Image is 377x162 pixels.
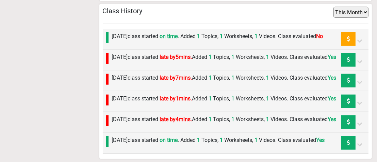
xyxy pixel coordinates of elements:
[266,54,269,60] span: 1
[232,95,235,102] span: 1
[328,95,337,102] span: Yes
[316,137,325,143] span: Yes
[112,32,323,40] label: [DATE] class started . Added Topics, Worksheets, Videos. Class evaluated
[160,75,192,81] span: late by 7 mins.
[208,95,212,102] span: 1
[197,137,200,143] span: 1
[316,33,323,39] span: No
[328,116,337,123] span: Yes
[112,115,337,124] label: [DATE] class started Added Topics, Worksheets, Videos. Class evaluated
[232,54,235,60] span: 1
[208,75,212,81] span: 1
[220,137,223,143] span: 1
[328,54,337,60] span: Yes
[160,54,192,60] span: late by 5 mins.
[266,95,269,102] span: 1
[112,74,337,82] label: [DATE] class started Added Topics, Worksheets, Videos. Class evaluated
[232,75,235,81] span: 1
[266,75,269,81] span: 1
[255,137,258,143] span: 1
[103,7,143,15] h5: Class History
[112,95,337,103] label: [DATE] class started Added Topics, Worksheets, Videos. Class evaluated
[160,116,192,123] span: late by 4 mins.
[160,137,178,143] span: on time
[208,116,212,123] span: 1
[160,95,192,102] span: late by 1 mins.
[255,33,258,39] span: 1
[328,75,337,81] span: Yes
[112,53,337,61] label: [DATE] class started Added Topics, Worksheets, Videos. Class evaluated
[232,116,235,123] span: 1
[220,33,223,39] span: 1
[208,54,212,60] span: 1
[197,33,200,39] span: 1
[112,136,325,144] label: [DATE] class started . Added Topics, Worksheets, Videos. Class evaluated
[160,33,178,39] span: on time
[266,116,269,123] span: 1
